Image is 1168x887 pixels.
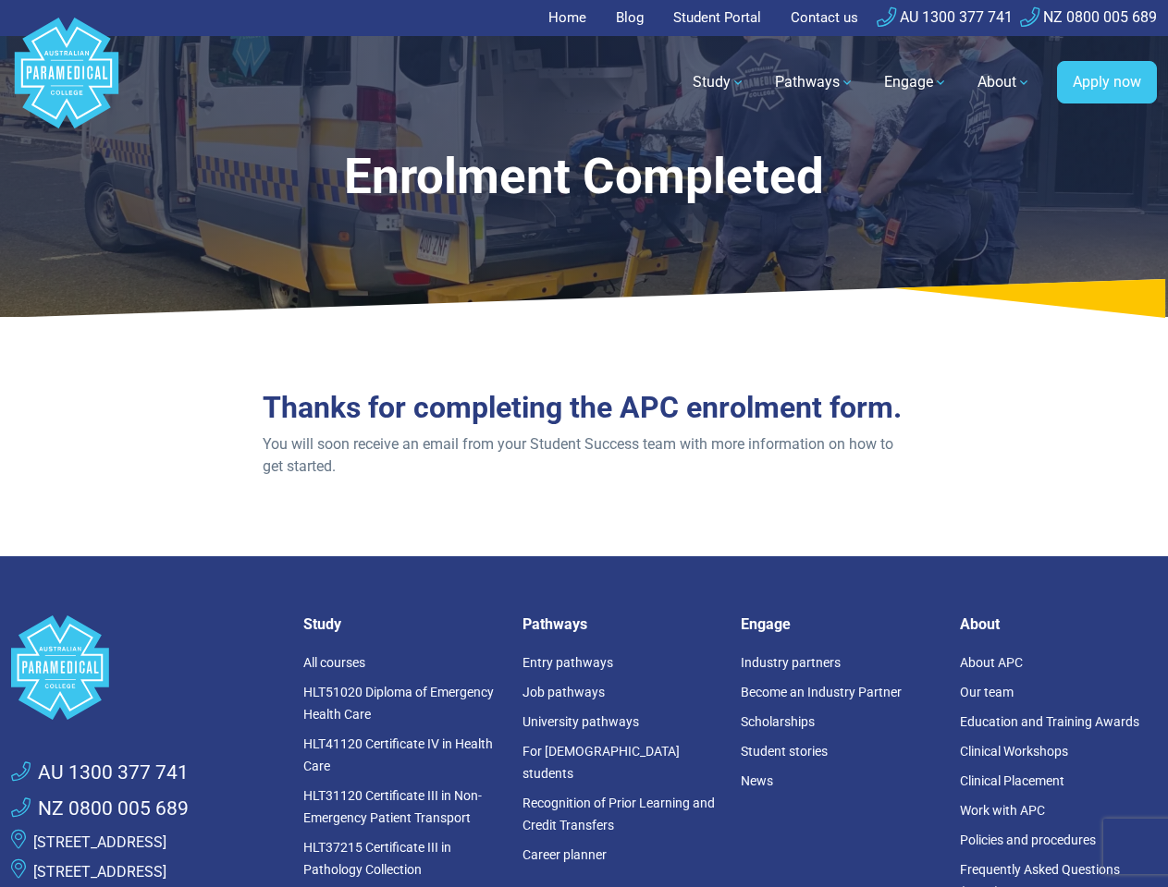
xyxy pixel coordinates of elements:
a: Job pathways [523,685,605,699]
a: Engage [873,56,959,108]
h5: About [960,615,1157,633]
a: Study [682,56,756,108]
h5: Pathways [523,615,719,633]
a: NZ 0800 005 689 [11,795,189,824]
a: HLT31120 Certificate III in Non-Emergency Patient Transport [303,788,482,825]
a: NZ 0800 005 689 [1020,8,1157,26]
a: Career planner [523,847,607,862]
a: Become an Industry Partner [741,685,902,699]
a: Industry partners [741,655,841,670]
a: [STREET_ADDRESS] [33,863,166,881]
a: All courses [303,655,365,670]
a: [STREET_ADDRESS] [33,833,166,851]
a: Entry pathways [523,655,613,670]
a: Australian Paramedical College [11,36,122,129]
a: Scholarships [741,714,815,729]
a: Education and Training Awards [960,714,1139,729]
a: Recognition of Prior Learning and Credit Transfers [523,796,715,832]
a: University pathways [523,714,639,729]
a: About [966,56,1042,108]
a: HLT41120 Certificate IV in Health Care [303,736,493,773]
a: Policies and procedures [960,832,1096,847]
h5: Study [303,615,500,633]
a: HLT51020 Diploma of Emergency Health Care [303,685,494,722]
a: Pathways [764,56,866,108]
a: For [DEMOGRAPHIC_DATA] students [523,744,680,781]
p: You will soon receive an email from your Student Success team with more information on how to get... [263,433,904,478]
a: AU 1300 377 741 [11,759,189,788]
h1: Enrolment Completed [154,148,1014,206]
h2: Thanks for completing the APC enrolment form. [263,390,904,425]
a: Work with APC [960,803,1045,818]
a: About APC [960,655,1023,670]
a: Student stories [741,744,828,759]
a: AU 1300 377 741 [877,8,1013,26]
a: Our team [960,685,1014,699]
a: Clinical Placement [960,773,1064,788]
a: Clinical Workshops [960,744,1068,759]
a: News [741,773,773,788]
h5: Engage [741,615,938,633]
a: Apply now [1057,61,1157,103]
a: Space [11,615,281,720]
a: HLT37215 Certificate III in Pathology Collection [303,840,451,877]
